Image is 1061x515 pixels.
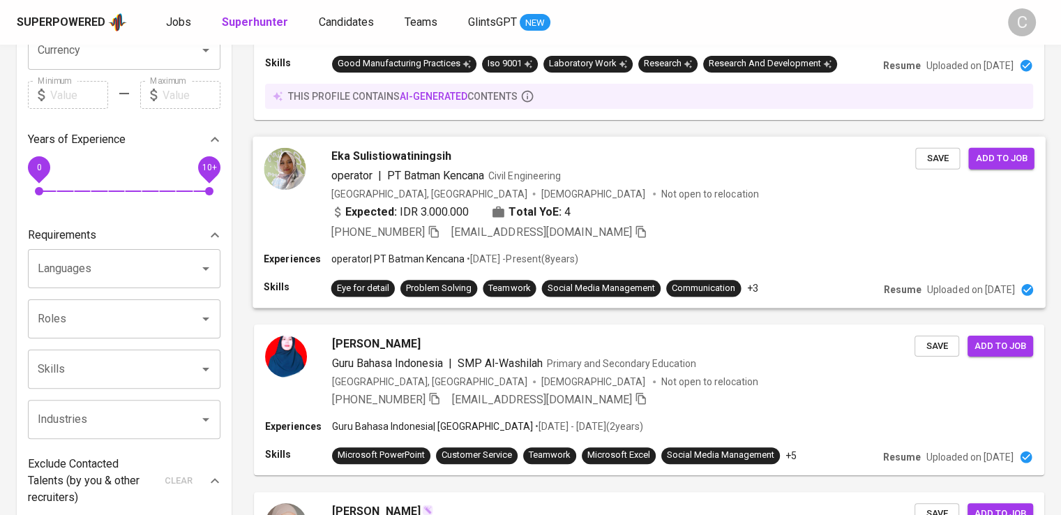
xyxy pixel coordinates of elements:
button: Save [915,147,960,169]
span: [EMAIL_ADDRESS][DOMAIN_NAME] [451,225,632,239]
a: GlintsGPT NEW [468,14,550,31]
p: Uploaded on [DATE] [927,283,1014,297]
span: Add to job [975,150,1027,166]
button: Open [196,309,216,329]
p: Experiences [265,419,332,433]
p: Years of Experience [28,131,126,148]
p: Guru Bahasa Indonesia | [GEOGRAPHIC_DATA] [332,419,533,433]
span: | [449,355,452,372]
p: Skills [265,447,332,461]
div: Customer Service [442,449,512,462]
p: Not open to relocation [661,375,758,389]
b: Superhunter [222,15,288,29]
p: Not open to relocation [661,186,758,200]
div: [GEOGRAPHIC_DATA], [GEOGRAPHIC_DATA] [332,375,527,389]
p: Skills [265,56,332,70]
button: Add to job [968,336,1033,357]
span: operator [331,168,373,181]
span: 0 [36,163,41,172]
p: Resume [883,59,921,73]
b: Total YoE: [509,203,561,220]
button: Open [196,359,216,379]
p: • [DATE] - Present ( 8 years ) [465,252,578,266]
p: +3 [746,281,758,295]
div: Social Media Management [667,449,774,462]
div: IDR 3.000.000 [331,203,469,220]
p: +5 [785,449,797,463]
div: Problem Solving [406,282,472,295]
p: Skills [264,280,331,294]
a: Superhunter [222,14,291,31]
span: PT Batman Kencana [387,168,484,181]
span: SMP Al-Washilah [458,357,543,370]
span: [EMAIL_ADDRESS][DOMAIN_NAME] [452,393,632,406]
div: Communication [672,282,735,295]
a: Teams [405,14,440,31]
p: Resume [884,283,921,297]
span: [PERSON_NAME] [332,336,421,352]
div: Iso 9001 [488,57,532,70]
div: Eye for detail [337,282,389,295]
div: Teamwork [529,449,571,462]
span: GlintsGPT [468,15,517,29]
button: Open [196,410,216,429]
p: Requirements [28,227,96,244]
button: Add to job [968,147,1034,169]
div: C [1008,8,1036,36]
a: Eka Sulistiowatiningsihoperator|PT Batman KencanaCivil Engineering[GEOGRAPHIC_DATA], [GEOGRAPHIC_... [254,137,1044,308]
div: Requirements [28,221,220,249]
button: Save [915,336,959,357]
a: [PERSON_NAME]Guru Bahasa Indonesia|SMP Al-WashilahPrimary and Secondary Education[GEOGRAPHIC_DATA... [254,324,1044,475]
div: Superpowered [17,15,105,31]
div: Research [644,57,692,70]
div: Research And Development [709,57,832,70]
span: Guru Bahasa Indonesia [332,357,443,370]
span: AI-generated [400,91,467,102]
span: 4 [564,203,571,220]
div: Years of Experience [28,126,220,154]
img: app logo [108,12,127,33]
span: [PHONE_NUMBER] [332,393,426,406]
a: Candidates [319,14,377,31]
a: Superpoweredapp logo [17,12,127,33]
p: Uploaded on [DATE] [926,59,1014,73]
img: 63491869199b0a23ea5427c92067eb14.jpg [265,336,307,378]
div: Teamwork [488,282,530,295]
a: Jobs [166,14,194,31]
span: [PHONE_NUMBER] [331,225,425,239]
div: Social Media Management [548,282,655,295]
button: Open [196,259,216,278]
p: Uploaded on [DATE] [926,450,1014,464]
div: Exclude Contacted Talents (by you & other recruiters)clear [28,456,220,506]
span: Candidates [319,15,374,29]
p: • [DATE] - [DATE] ( 2 years ) [533,419,643,433]
div: Microsoft Excel [587,449,650,462]
div: Laboratory Work [549,57,627,70]
span: Save [922,150,953,166]
span: [DEMOGRAPHIC_DATA] [541,375,647,389]
div: Microsoft PowerPoint [338,449,425,462]
input: Value [50,81,108,109]
button: Open [196,40,216,60]
span: [DEMOGRAPHIC_DATA] [541,186,647,200]
span: Add to job [975,338,1026,354]
div: [GEOGRAPHIC_DATA], [GEOGRAPHIC_DATA] [331,186,527,200]
p: Resume [883,450,921,464]
p: operator | PT Batman Kencana [331,252,465,266]
span: 10+ [202,163,216,172]
span: Teams [405,15,437,29]
p: Experiences [264,252,331,266]
span: | [378,167,382,184]
span: Jobs [166,15,191,29]
p: this profile contains contents [288,89,518,103]
span: NEW [520,16,550,30]
b: Expected: [345,203,397,220]
div: Good Manufacturing Practices [338,57,471,70]
span: Civil Engineering [488,170,560,181]
input: Value [163,81,220,109]
p: Exclude Contacted Talents (by you & other recruiters) [28,456,156,506]
img: 83b6615713b3c937a49a52ed06de3c9f.jpg [264,147,306,189]
span: Primary and Secondary Education [547,358,696,369]
span: Eka Sulistiowatiningsih [331,147,452,164]
span: Save [921,338,952,354]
